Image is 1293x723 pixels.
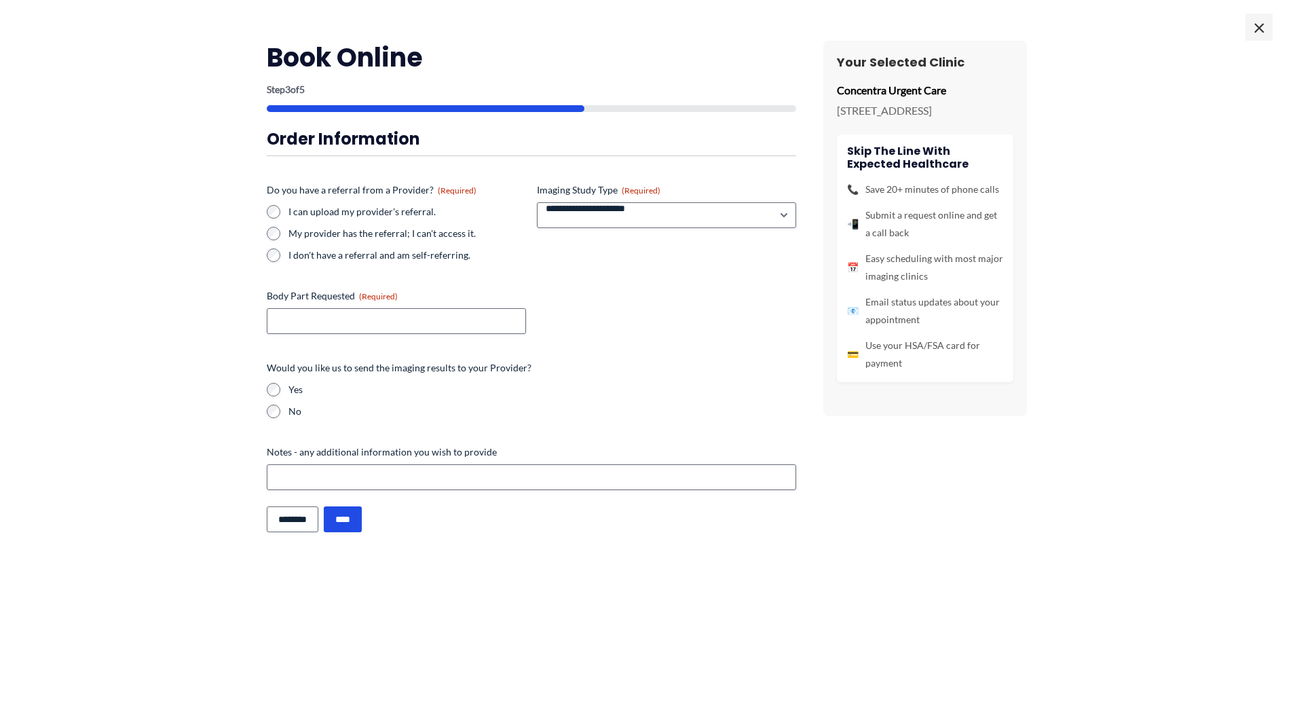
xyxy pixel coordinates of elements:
h2: Book Online [267,41,796,74]
legend: Would you like us to send the imaging results to your Provider? [267,361,531,375]
span: 📅 [847,259,859,276]
span: 3 [285,84,291,95]
span: 📧 [847,302,859,320]
label: I don't have a referral and am self-referring. [288,248,526,262]
span: 📞 [847,181,859,198]
label: Notes - any additional information you wish to provide [267,445,796,459]
li: Email status updates about your appointment [847,293,1003,329]
label: Imaging Study Type [537,183,796,197]
h3: Your Selected Clinic [837,54,1013,70]
span: 5 [299,84,305,95]
li: Save 20+ minutes of phone calls [847,181,1003,198]
label: Yes [288,383,796,396]
label: I can upload my provider's referral. [288,205,526,219]
li: Easy scheduling with most major imaging clinics [847,250,1003,285]
legend: Do you have a referral from a Provider? [267,183,476,197]
label: My provider has the referral; I can't access it. [288,227,526,240]
label: No [288,405,796,418]
label: Body Part Requested [267,289,526,303]
h4: Skip the line with Expected Healthcare [847,145,1003,170]
span: 📲 [847,215,859,233]
p: Concentra Urgent Care [837,80,1013,100]
span: (Required) [622,185,660,196]
span: 💳 [847,346,859,363]
li: Use your HSA/FSA card for payment [847,337,1003,372]
span: (Required) [359,291,398,301]
span: (Required) [438,185,476,196]
li: Submit a request online and get a call back [847,206,1003,242]
h3: Order Information [267,128,796,149]
p: Step of [267,85,796,94]
p: [STREET_ADDRESS] [837,100,1013,121]
span: × [1245,14,1273,41]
